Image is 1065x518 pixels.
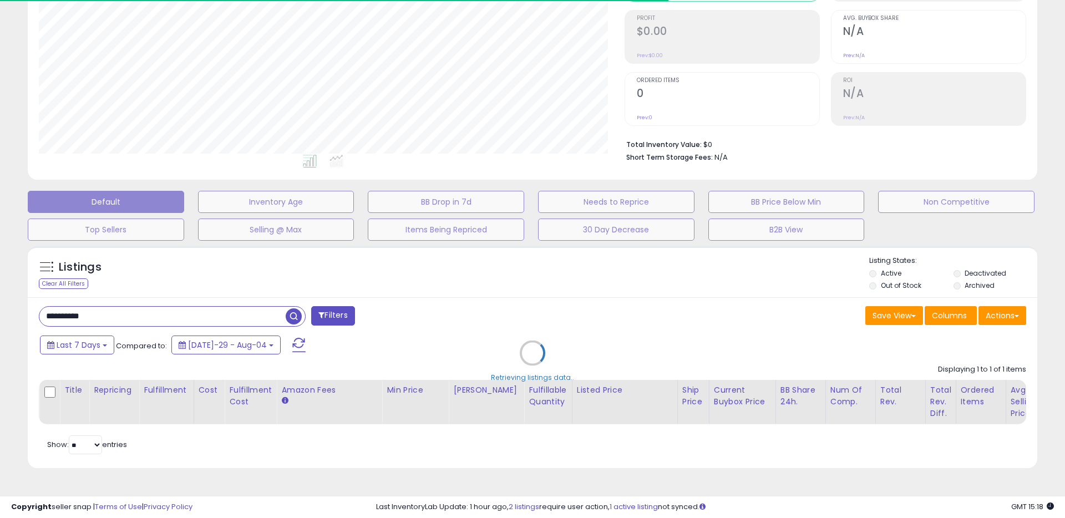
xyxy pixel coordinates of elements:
[368,219,524,241] button: Items Being Repriced
[843,87,1026,102] h2: N/A
[637,25,819,40] h2: $0.00
[538,219,694,241] button: 30 Day Decrease
[714,152,728,162] span: N/A
[637,78,819,84] span: Ordered Items
[509,501,539,512] a: 2 listings
[637,87,819,102] h2: 0
[95,501,142,512] a: Terms of Use
[368,191,524,213] button: BB Drop in 7d
[843,16,1026,22] span: Avg. Buybox Share
[843,78,1026,84] span: ROI
[28,219,184,241] button: Top Sellers
[708,191,865,213] button: BB Price Below Min
[878,191,1034,213] button: Non Competitive
[11,502,192,512] div: seller snap | |
[198,219,354,241] button: Selling @ Max
[637,52,663,59] small: Prev: $0.00
[491,372,574,382] div: Retrieving listings data..
[708,219,865,241] button: B2B View
[626,140,702,149] b: Total Inventory Value:
[198,191,354,213] button: Inventory Age
[144,501,192,512] a: Privacy Policy
[843,52,865,59] small: Prev: N/A
[28,191,184,213] button: Default
[626,153,713,162] b: Short Term Storage Fees:
[843,25,1026,40] h2: N/A
[637,16,819,22] span: Profit
[626,137,1018,150] li: $0
[11,501,52,512] strong: Copyright
[1011,501,1054,512] span: 2025-08-13 15:18 GMT
[637,114,652,121] small: Prev: 0
[610,501,658,512] a: 1 active listing
[538,191,694,213] button: Needs to Reprice
[376,502,1054,512] div: Last InventoryLab Update: 1 hour ago, require user action, not synced.
[843,114,865,121] small: Prev: N/A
